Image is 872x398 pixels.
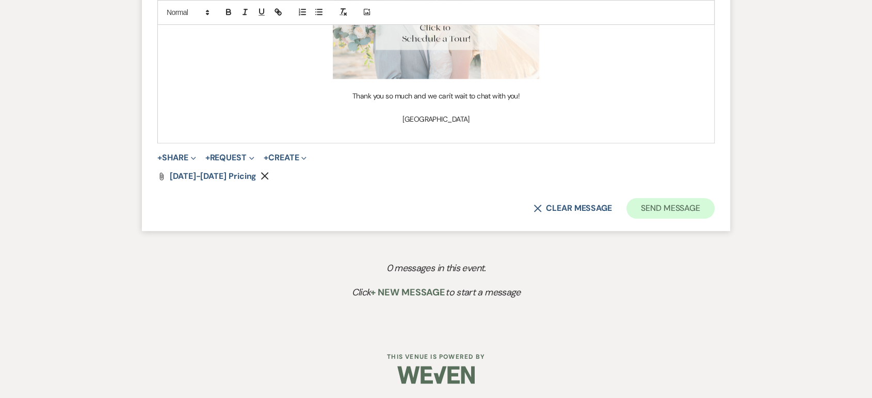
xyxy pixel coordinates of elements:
[534,204,612,212] button: Clear message
[205,154,210,162] span: +
[170,171,256,181] span: [DATE]-[DATE] Pricing
[264,154,306,162] button: Create
[166,285,707,300] p: Click to start a message
[166,113,706,125] p: [GEOGRAPHIC_DATA]
[170,172,256,180] a: [DATE]-[DATE] Pricing
[397,357,475,393] img: Weven Logo
[157,154,162,162] span: +
[264,154,268,162] span: +
[370,286,445,299] span: + New Message
[626,198,715,219] button: Send Message
[166,90,706,102] p: Thank you so much and we can't wait to chat with you!
[166,261,707,276] p: 0 messages in this event.
[157,154,196,162] button: Share
[205,154,254,162] button: Request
